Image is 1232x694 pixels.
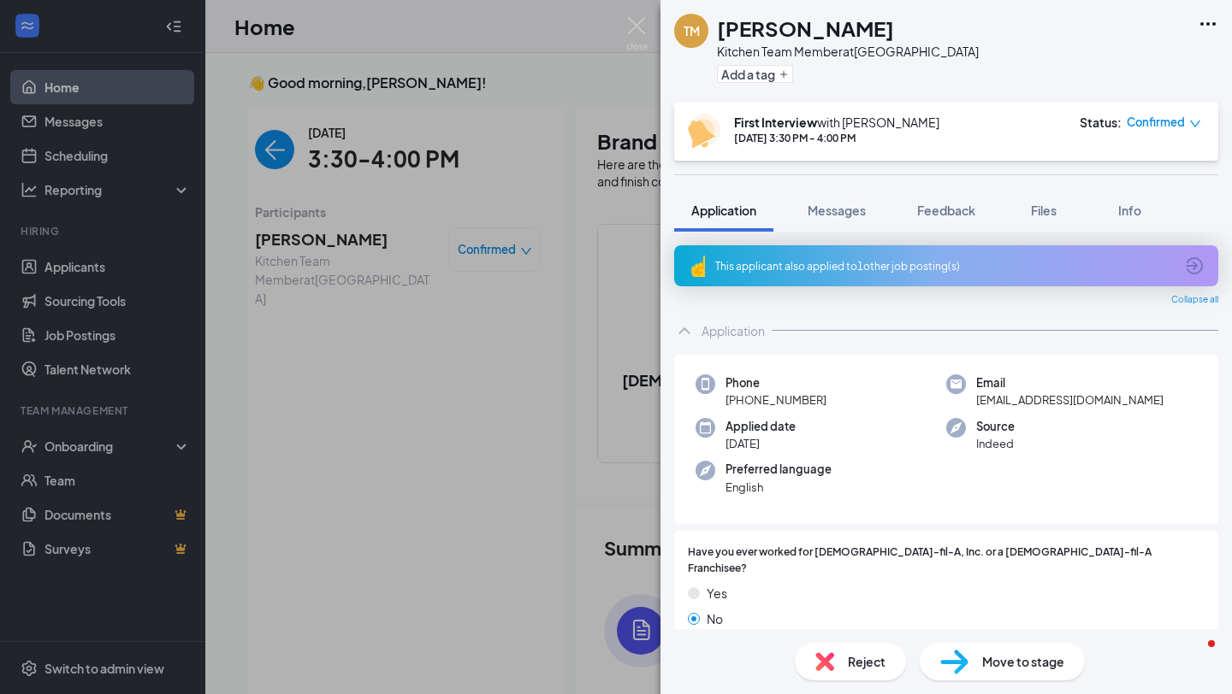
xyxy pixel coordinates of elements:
[691,203,756,218] span: Application
[734,131,939,145] div: [DATE] 3:30 PM - 4:00 PM
[982,652,1064,671] span: Move to stage
[1127,114,1185,131] span: Confirmed
[848,652,885,671] span: Reject
[726,461,832,478] span: Preferred language
[779,69,789,79] svg: Plus
[976,374,1164,391] span: Email
[707,609,723,628] span: No
[717,43,979,60] div: Kitchen Team Member at [GEOGRAPHIC_DATA]
[1171,293,1218,307] span: Collapse all
[688,544,1205,577] span: Have you ever worked for [DEMOGRAPHIC_DATA]-fil-A, Inc. or a [DEMOGRAPHIC_DATA]-fil-A Franchisee?
[684,22,700,39] div: TM
[717,14,894,43] h1: [PERSON_NAME]
[717,65,793,83] button: PlusAdd a tag
[674,321,695,341] svg: ChevronUp
[726,391,826,409] span: [PHONE_NUMBER]
[726,374,826,391] span: Phone
[1031,203,1057,218] span: Files
[726,479,832,496] span: English
[734,115,817,130] b: First Interview
[702,322,765,339] div: Application
[726,435,796,452] span: [DATE]
[976,391,1164,409] span: [EMAIL_ADDRESS][DOMAIN_NAME]
[917,203,975,218] span: Feedback
[1174,636,1215,677] iframe: Intercom live chat
[707,584,727,603] span: Yes
[734,114,939,131] div: with [PERSON_NAME]
[1198,14,1218,34] svg: Ellipses
[1189,118,1201,130] span: down
[1184,256,1205,276] svg: ArrowCircle
[726,418,796,435] span: Applied date
[1118,203,1141,218] span: Info
[1080,114,1122,131] div: Status :
[808,203,866,218] span: Messages
[976,435,1015,452] span: Indeed
[976,418,1015,435] span: Source
[715,259,1174,273] div: This applicant also applied to 1 other job posting(s)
